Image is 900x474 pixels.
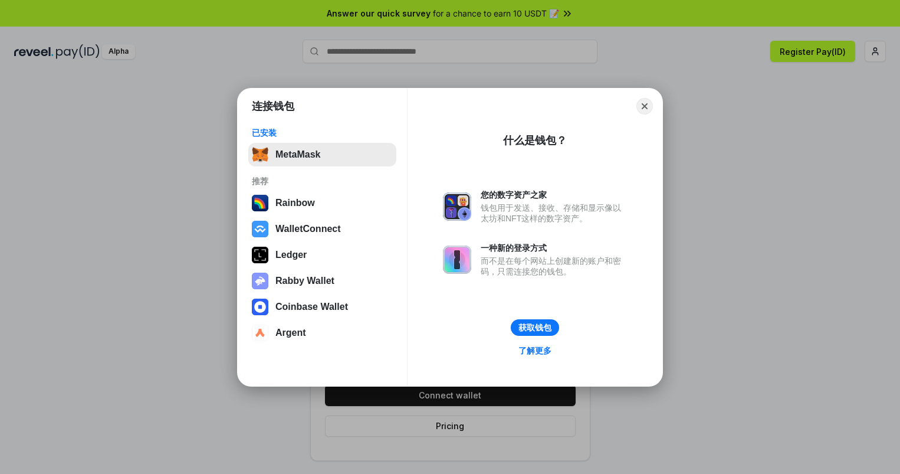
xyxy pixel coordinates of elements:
div: 而不是在每个网站上创建新的账户和密码，只需连接您的钱包。 [481,256,627,277]
img: svg+xml,%3Csvg%20xmlns%3D%22http%3A%2F%2Fwww.w3.org%2F2000%2Fsvg%22%20fill%3D%22none%22%20viewBox... [443,246,471,274]
div: WalletConnect [275,224,341,234]
img: svg+xml,%3Csvg%20xmlns%3D%22http%3A%2F%2Fwww.w3.org%2F2000%2Fsvg%22%20fill%3D%22none%22%20viewBox... [443,192,471,221]
img: svg+xml,%3Csvg%20xmlns%3D%22http%3A%2F%2Fwww.w3.org%2F2000%2Fsvg%22%20width%3D%2228%22%20height%3... [252,247,268,263]
img: svg+xml,%3Csvg%20width%3D%22120%22%20height%3D%22120%22%20viewBox%3D%220%200%20120%20120%22%20fil... [252,195,268,211]
button: Argent [248,321,396,345]
div: 获取钱包 [518,322,551,333]
button: WalletConnect [248,217,396,241]
button: Rabby Wallet [248,269,396,293]
button: MetaMask [248,143,396,166]
button: 获取钱包 [511,319,559,336]
button: Rainbow [248,191,396,215]
div: 钱包用于发送、接收、存储和显示像以太坊和NFT这样的数字资产。 [481,202,627,224]
img: svg+xml,%3Csvg%20width%3D%2228%22%20height%3D%2228%22%20viewBox%3D%220%200%2028%2028%22%20fill%3D... [252,221,268,237]
img: svg+xml,%3Csvg%20width%3D%2228%22%20height%3D%2228%22%20viewBox%3D%220%200%2028%2028%22%20fill%3D... [252,299,268,315]
div: Argent [275,328,306,338]
div: Coinbase Wallet [275,302,348,312]
img: svg+xml,%3Csvg%20width%3D%2228%22%20height%3D%2228%22%20viewBox%3D%220%200%2028%2028%22%20fill%3D... [252,325,268,341]
div: 什么是钱包？ [503,133,567,148]
h1: 连接钱包 [252,99,294,113]
div: MetaMask [275,149,320,160]
div: Rabby Wallet [275,276,334,286]
div: 一种新的登录方式 [481,243,627,253]
div: 您的数字资产之家 [481,189,627,200]
img: svg+xml,%3Csvg%20fill%3D%22none%22%20height%3D%2233%22%20viewBox%3D%220%200%2035%2033%22%20width%... [252,146,268,163]
div: 了解更多 [518,345,551,356]
img: svg+xml,%3Csvg%20xmlns%3D%22http%3A%2F%2Fwww.w3.org%2F2000%2Fsvg%22%20fill%3D%22none%22%20viewBox... [252,273,268,289]
div: Rainbow [275,198,315,208]
button: Ledger [248,243,396,267]
div: 推荐 [252,176,393,187]
div: 已安装 [252,128,393,138]
button: Close [636,98,653,115]
a: 了解更多 [511,343,559,358]
div: Ledger [275,250,307,260]
button: Coinbase Wallet [248,295,396,319]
